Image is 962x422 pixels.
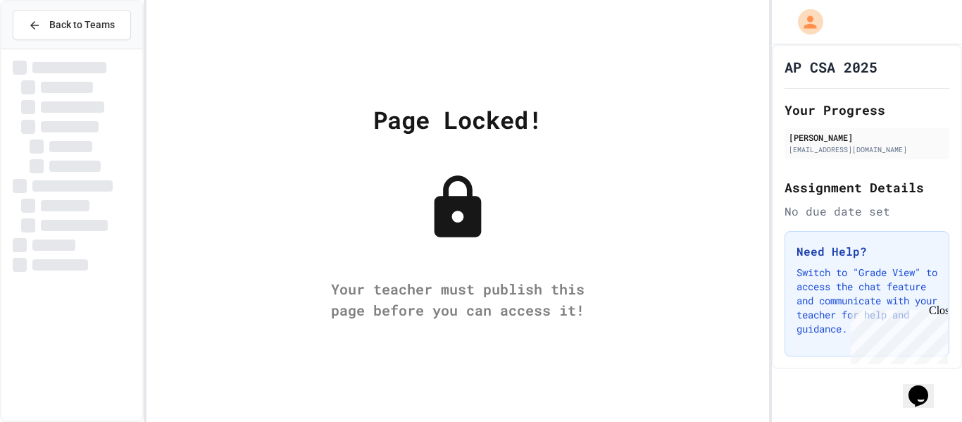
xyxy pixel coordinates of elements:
div: [EMAIL_ADDRESS][DOMAIN_NAME] [789,144,945,155]
h3: Need Help? [797,243,937,260]
iframe: chat widget [845,304,948,364]
p: Switch to "Grade View" to access the chat feature and communicate with your teacher for help and ... [797,266,937,336]
div: No due date set [785,203,949,220]
div: Page Locked! [373,101,542,137]
h2: Assignment Details [785,178,949,197]
h1: AP CSA 2025 [785,57,877,77]
div: Your teacher must publish this page before you can access it! [317,278,599,321]
button: Back to Teams [13,10,131,40]
div: [PERSON_NAME] [789,131,945,144]
iframe: chat widget [903,366,948,408]
span: Back to Teams [49,18,115,32]
h2: Your Progress [785,100,949,120]
div: My Account [783,6,827,38]
div: Chat with us now!Close [6,6,97,89]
